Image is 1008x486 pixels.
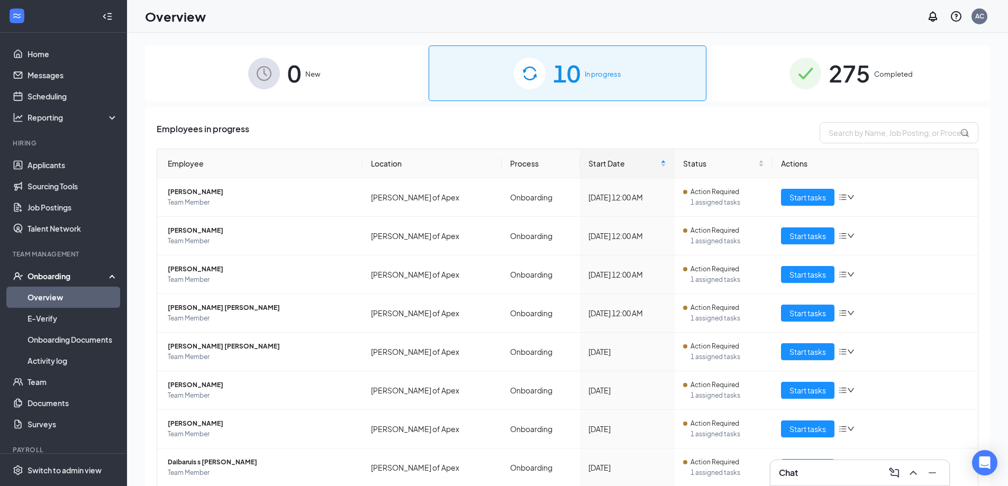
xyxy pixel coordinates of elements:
[773,149,978,178] th: Actions
[28,43,118,65] a: Home
[691,313,764,324] span: 1 assigned tasks
[874,69,913,79] span: Completed
[168,352,354,362] span: Team Member
[691,457,739,467] span: Action Required
[157,149,362,178] th: Employee
[829,55,870,91] span: 275
[588,269,666,280] div: [DATE] 12:00 AM
[168,418,354,429] span: [PERSON_NAME]
[691,225,739,236] span: Action Required
[781,227,834,244] button: Start tasks
[781,189,834,206] button: Start tasks
[691,352,764,362] span: 1 assigned tasks
[502,149,580,178] th: Process
[691,274,764,285] span: 1 assigned tasks
[839,193,847,201] span: bars
[28,271,109,281] div: Onboarding
[691,418,739,429] span: Action Required
[847,232,855,240] span: down
[839,386,847,395] span: bars
[502,333,580,371] td: Onboarding
[781,343,834,360] button: Start tasks
[168,313,354,324] span: Team Member
[28,65,118,86] a: Messages
[839,232,847,240] span: bars
[362,217,502,255] td: [PERSON_NAME] of Apex
[926,466,939,479] svg: Minimize
[28,154,118,176] a: Applicants
[13,271,23,281] svg: UserCheck
[28,392,118,414] a: Documents
[691,264,739,274] span: Action Required
[588,462,666,473] div: [DATE]
[886,464,903,481] button: ComposeMessage
[847,387,855,394] span: down
[588,158,658,169] span: Start Date
[13,250,116,259] div: Team Management
[691,390,764,401] span: 1 assigned tasks
[362,333,502,371] td: [PERSON_NAME] of Apex
[28,176,118,197] a: Sourcing Tools
[502,217,580,255] td: Onboarding
[168,380,354,390] span: [PERSON_NAME]
[362,294,502,333] td: [PERSON_NAME] of Apex
[789,346,826,357] span: Start tasks
[168,429,354,439] span: Team Member
[691,467,764,478] span: 1 assigned tasks
[28,414,118,435] a: Surveys
[588,230,666,242] div: [DATE] 12:00 AM
[588,191,666,203] div: [DATE] 12:00 AM
[362,410,502,448] td: [PERSON_NAME] of Apex
[28,218,118,239] a: Talent Network
[781,459,834,476] button: Start tasks
[305,69,320,79] span: New
[168,341,354,352] span: [PERSON_NAME] [PERSON_NAME]
[362,255,502,294] td: [PERSON_NAME] of Apex
[839,270,847,279] span: bars
[691,236,764,246] span: 1 assigned tasks
[588,384,666,396] div: [DATE]
[691,341,739,352] span: Action Required
[502,294,580,333] td: Onboarding
[847,194,855,201] span: down
[168,225,354,236] span: [PERSON_NAME]
[28,112,119,123] div: Reporting
[502,371,580,410] td: Onboarding
[168,236,354,246] span: Team Member
[588,346,666,357] div: [DATE]
[13,139,116,148] div: Hiring
[28,465,102,475] div: Switch to admin view
[168,467,354,478] span: Team Member
[585,69,621,79] span: In progress
[168,457,354,467] span: Daibaruis s [PERSON_NAME]
[847,271,855,278] span: down
[789,384,826,396] span: Start tasks
[168,390,354,401] span: Team Member
[502,178,580,217] td: Onboarding
[145,7,206,25] h1: Overview
[975,12,984,21] div: AC
[789,423,826,435] span: Start tasks
[972,450,997,475] div: Open Intercom Messenger
[781,266,834,283] button: Start tasks
[691,302,739,313] span: Action Required
[13,445,116,454] div: Payroll
[28,371,118,392] a: Team
[781,420,834,437] button: Start tasks
[168,274,354,285] span: Team Member
[789,307,826,319] span: Start tasks
[28,308,118,329] a: E-Verify
[12,11,22,21] svg: WorkstreamLogo
[157,122,249,143] span: Employees in progress
[820,122,978,143] input: Search by Name, Job Posting, or Process
[847,309,855,317] span: down
[691,380,739,390] span: Action Required
[553,55,580,91] span: 10
[168,187,354,197] span: [PERSON_NAME]
[683,158,756,169] span: Status
[675,149,773,178] th: Status
[905,464,922,481] button: ChevronUp
[13,465,23,475] svg: Settings
[789,230,826,242] span: Start tasks
[168,264,354,274] span: [PERSON_NAME]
